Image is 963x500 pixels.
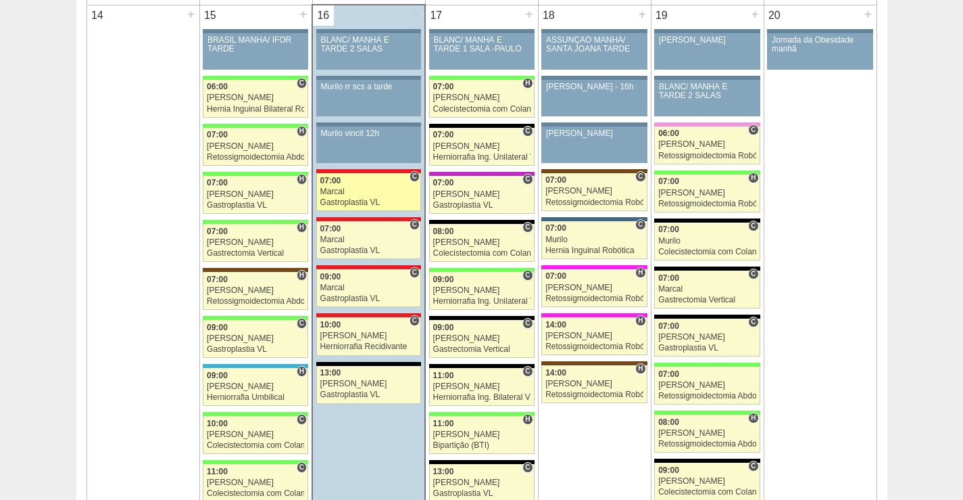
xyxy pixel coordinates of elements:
[764,5,785,26] div: 20
[433,297,530,306] div: Herniorrafia Ing. Unilateral VL
[658,296,756,304] div: Gastrectomia Vertical
[545,342,643,351] div: Retossigmoidectomia Robótica
[637,5,648,23] div: +
[658,321,679,331] span: 07:00
[203,29,308,33] div: Key: Aviso
[658,381,756,390] div: [PERSON_NAME]
[200,5,221,26] div: 15
[433,430,530,439] div: [PERSON_NAME]
[316,169,421,173] div: Key: Assunção
[522,222,533,233] span: Consultório
[203,364,308,368] div: Key: Neomater
[203,172,308,176] div: Key: Brasil
[203,224,308,262] a: H 07:00 [PERSON_NAME] Gastrectomia Vertical
[522,414,533,425] span: Hospital
[545,175,566,185] span: 07:00
[433,227,454,236] span: 08:00
[410,5,422,23] div: +
[522,270,533,281] span: Consultório
[541,76,647,80] div: Key: Aviso
[316,173,421,211] a: C 07:00 Marcal Gastroplastia VL
[185,5,197,23] div: +
[207,286,304,295] div: [PERSON_NAME]
[433,178,454,187] span: 07:00
[433,275,454,284] span: 09:00
[635,219,645,230] span: Consultório
[410,219,420,230] span: Consultório
[545,332,643,340] div: [PERSON_NAME]
[522,318,533,329] span: Consultório
[297,5,309,23] div: +
[635,267,645,278] span: Hospital
[654,33,760,70] a: [PERSON_NAME]
[203,220,308,224] div: Key: Brasil
[654,223,760,260] a: C 07:00 Murilo Colecistectomia com Colangiografia VL
[654,76,760,80] div: Key: Aviso
[541,265,647,269] div: Key: Pro Matre
[635,363,645,374] span: Hospital
[658,200,756,208] div: Retossigmoidectomia Robótica
[545,235,643,244] div: Murilo
[207,105,304,114] div: Hernia Inguinal Bilateral Robótica
[316,362,421,366] div: Key: Blanc
[429,316,535,320] div: Key: Blanc
[748,317,758,327] span: Consultório
[658,177,679,186] span: 07:00
[654,367,760,405] a: 07:00 [PERSON_NAME] Retossigmoidectomia Abdominal VL
[429,412,535,416] div: Key: Brasil
[320,235,418,244] div: Marcal
[545,368,566,378] span: 14:00
[297,222,307,233] span: Hospital
[207,345,304,354] div: Gastroplastia VL
[433,190,530,199] div: [PERSON_NAME]
[320,224,341,233] span: 07:00
[545,380,643,388] div: [PERSON_NAME]
[316,265,421,269] div: Key: Assunção
[541,80,647,116] a: [PERSON_NAME] - 16h
[316,80,421,116] a: Murilo rr scs a tarde
[749,5,761,23] div: +
[320,390,418,399] div: Gastroplastia VL
[433,201,530,210] div: Gastroplastia VL
[541,221,647,259] a: C 07:00 Murilo Hernia Inguinal Robótica
[320,283,418,292] div: Marcal
[207,238,304,247] div: [PERSON_NAME]
[658,477,756,486] div: [PERSON_NAME]
[297,78,307,89] span: Consultório
[545,223,566,233] span: 07:00
[541,127,647,163] a: [PERSON_NAME]
[410,267,420,278] span: Consultório
[207,142,304,151] div: [PERSON_NAME]
[635,315,645,326] span: Hospital
[207,393,304,402] div: Herniorrafia Umbilical
[433,130,454,139] span: 07:00
[541,365,647,403] a: H 14:00 [PERSON_NAME] Retossigmoidectomia Robótica
[429,80,535,118] a: H 07:00 [PERSON_NAME] Colecistectomia com Colangiografia VL
[654,271,760,309] a: C 07:00 Marcal Gastrectomia Vertical
[320,342,418,351] div: Herniorrafia Recidivante
[207,441,304,450] div: Colecistectomia com Colangiografia VL
[658,129,679,138] span: 06:00
[203,33,308,70] a: BRASIL MANHÃ/ IFOR TARDE
[658,429,756,438] div: [PERSON_NAME]
[522,78,533,89] span: Hospital
[433,249,530,258] div: Colecistectomia com Colangiografia VL
[320,294,418,303] div: Gastroplastia VL
[203,268,308,272] div: Key: Santa Joana
[316,29,421,33] div: Key: Aviso
[316,317,421,355] a: C 10:00 [PERSON_NAME] Herniorrafia Recidivante
[541,29,647,33] div: Key: Aviso
[654,319,760,357] a: C 07:00 [PERSON_NAME] Gastroplastia VL
[207,467,228,476] span: 11:00
[429,272,535,310] a: C 09:00 [PERSON_NAME] Herniorrafia Ing. Unilateral VL
[433,419,454,428] span: 11:00
[545,320,566,329] span: 14:00
[316,122,421,127] div: Key: Aviso
[541,317,647,355] a: H 14:00 [PERSON_NAME] Retossigmoidectomia Robótica
[541,169,647,173] div: Key: Santa Joana
[433,153,530,162] div: Herniorrafia Ing. Unilateral VL
[654,171,760,175] div: Key: Brasil
[433,393,530,402] div: Herniorrafia Ing. Bilateral VL
[654,363,760,367] div: Key: Brasil
[659,83,756,100] div: BLANC/ MANHÃ E TARDE 2 SALAS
